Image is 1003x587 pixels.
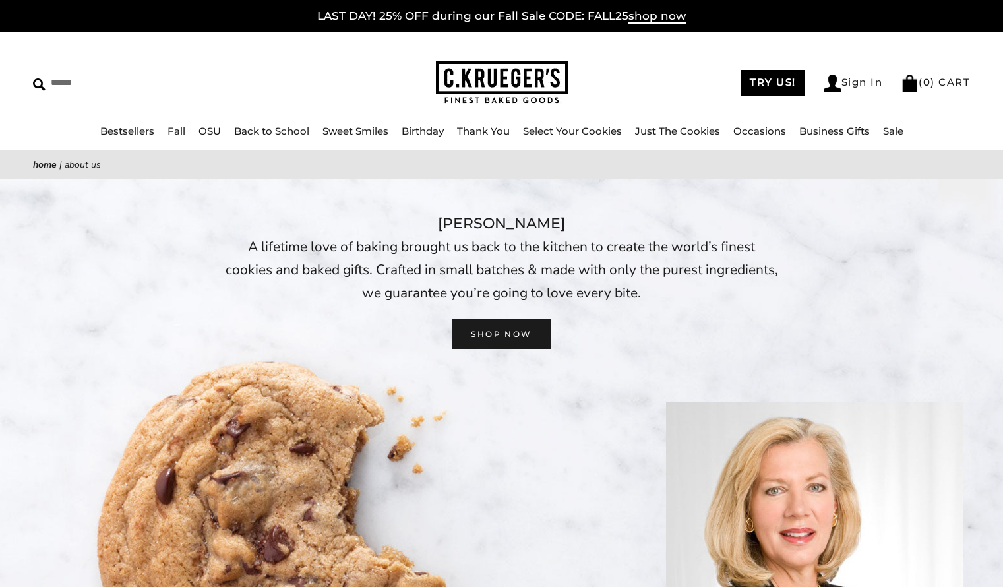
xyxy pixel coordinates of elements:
nav: breadcrumbs [33,157,970,172]
a: Sale [883,125,903,137]
a: Back to School [234,125,309,137]
a: Business Gifts [799,125,870,137]
a: Just The Cookies [635,125,720,137]
a: Occasions [733,125,786,137]
a: Fall [167,125,185,137]
p: A lifetime love of baking brought us back to the kitchen to create the world’s finest cookies and... [225,235,779,304]
span: shop now [628,9,686,24]
a: Birthday [402,125,444,137]
a: Thank You [457,125,510,137]
a: OSU [198,125,221,137]
img: C.KRUEGER'S [436,61,568,104]
img: Account [824,75,841,92]
a: (0) CART [901,76,970,88]
span: About Us [65,158,101,171]
img: Bag [901,75,919,92]
span: | [59,158,62,171]
a: LAST DAY! 25% OFF during our Fall Sale CODE: FALL25shop now [317,9,686,24]
a: TRY US! [741,70,805,96]
img: Search [33,78,46,91]
a: Sign In [824,75,883,92]
a: Select Your Cookies [523,125,622,137]
a: Bestsellers [100,125,154,137]
a: Home [33,158,57,171]
span: 0 [923,76,931,88]
input: Search [33,73,255,93]
a: Sweet Smiles [322,125,388,137]
a: SHOP NOW [452,319,551,349]
iframe: Sign Up via Text for Offers [11,537,137,576]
